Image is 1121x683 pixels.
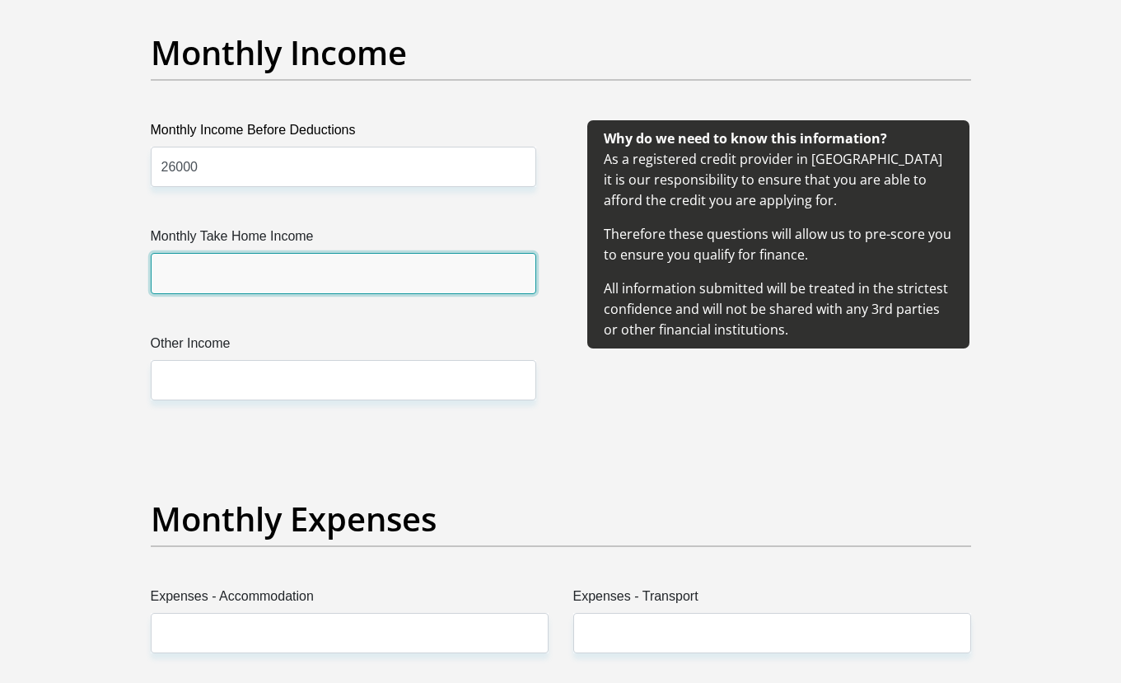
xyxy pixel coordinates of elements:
[573,613,971,653] input: Expenses - Transport
[151,253,536,293] input: Monthly Take Home Income
[151,613,549,653] input: Expenses - Accommodation
[604,129,951,339] span: As a registered credit provider in [GEOGRAPHIC_DATA] it is our responsibility to ensure that you ...
[151,499,971,539] h2: Monthly Expenses
[151,334,536,360] label: Other Income
[604,129,887,147] b: Why do we need to know this information?
[151,360,536,400] input: Other Income
[151,587,549,613] label: Expenses - Accommodation
[151,33,971,73] h2: Monthly Income
[151,227,536,253] label: Monthly Take Home Income
[151,147,536,187] input: Monthly Income Before Deductions
[151,120,536,147] label: Monthly Income Before Deductions
[573,587,971,613] label: Expenses - Transport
